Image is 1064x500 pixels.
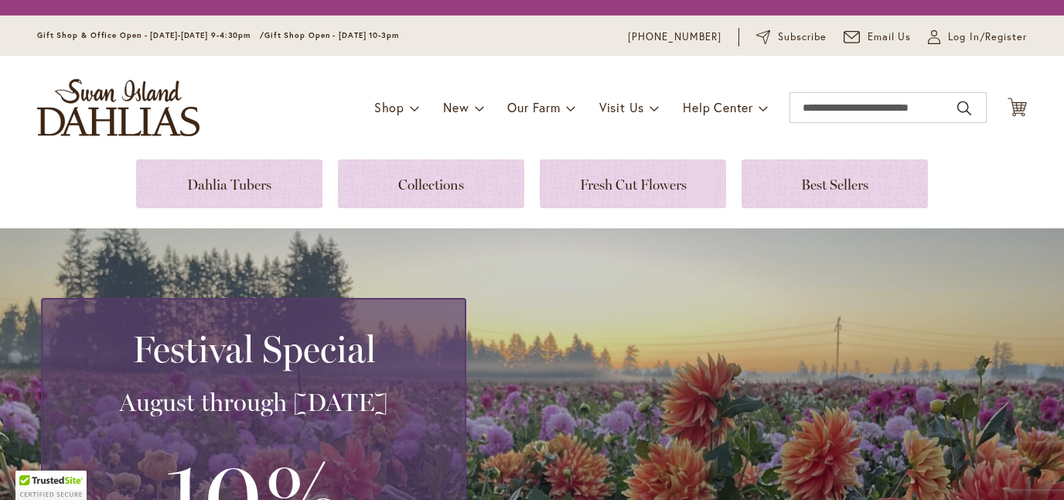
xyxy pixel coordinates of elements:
[683,99,753,115] span: Help Center
[443,99,469,115] span: New
[37,79,199,136] a: store logo
[628,29,721,45] a: [PHONE_NUMBER]
[778,29,827,45] span: Subscribe
[61,387,446,418] h3: August through [DATE]
[868,29,912,45] span: Email Us
[756,29,827,45] a: Subscribe
[928,29,1027,45] a: Log In/Register
[37,30,264,40] span: Gift Shop & Office Open - [DATE]-[DATE] 9-4:30pm /
[507,99,560,115] span: Our Farm
[374,99,404,115] span: Shop
[948,29,1027,45] span: Log In/Register
[844,29,912,45] a: Email Us
[599,99,644,115] span: Visit Us
[264,30,399,40] span: Gift Shop Open - [DATE] 10-3pm
[61,327,446,371] h2: Festival Special
[957,96,971,121] button: Search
